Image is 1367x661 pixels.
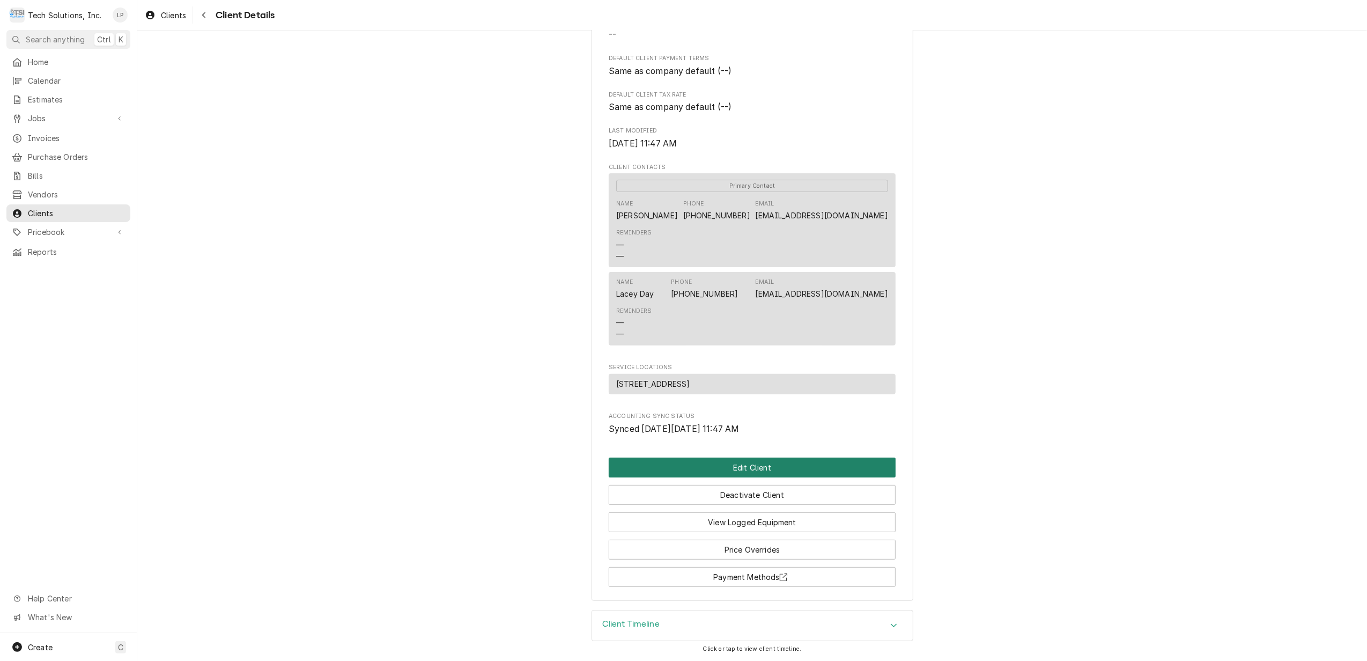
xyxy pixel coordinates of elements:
[28,75,125,86] span: Calendar
[616,180,888,192] span: Primary Contact
[6,243,130,261] a: Reports
[609,363,896,399] div: Service Locations
[756,278,774,287] div: Email
[616,179,888,192] div: Primary
[161,10,186,21] span: Clients
[616,251,624,262] div: —
[609,138,677,149] span: [DATE] 11:47 AM
[616,278,654,299] div: Name
[609,272,896,346] div: Contact
[6,53,130,71] a: Home
[113,8,128,23] div: Lisa Paschal's Avatar
[6,608,130,626] a: Go to What's New
[609,54,896,63] span: Default Client Payment Terms
[609,173,896,350] div: Client Contacts List
[616,278,633,287] div: Name
[609,412,896,421] span: Accounting Sync Status
[592,611,913,641] div: Accordion Header
[609,458,896,587] div: Button Group
[609,102,731,112] span: Same as company default (--)
[756,200,888,221] div: Email
[6,72,130,90] a: Calendar
[6,109,130,127] a: Go to Jobs
[609,532,896,560] div: Button Group Row
[28,246,125,258] span: Reports
[6,91,130,108] a: Estimates
[616,200,678,221] div: Name
[756,211,888,220] a: [EMAIL_ADDRESS][DOMAIN_NAME]
[609,163,896,350] div: Client Contacts
[616,210,678,221] div: [PERSON_NAME]
[609,512,896,532] button: View Logged Equipment
[212,8,275,23] span: Client Details
[609,478,896,505] div: Button Group Row
[616,307,652,340] div: Reminders
[616,328,624,340] div: —
[616,378,690,390] span: [STREET_ADDRESS]
[609,485,896,505] button: Deactivate Client
[609,137,896,150] span: Last Modified
[616,317,624,328] div: —
[6,590,130,607] a: Go to Help Center
[26,34,85,45] span: Search anything
[6,129,130,147] a: Invoices
[28,612,124,623] span: What's New
[10,8,25,23] div: Tech Solutions, Inc.'s Avatar
[97,34,111,45] span: Ctrl
[609,458,896,478] button: Edit Client
[609,91,896,114] div: Default Client Tax Rate
[28,113,109,124] span: Jobs
[609,54,896,77] div: Default Client Payment Terms
[609,567,896,587] button: Payment Methods
[28,189,125,200] span: Vendors
[609,127,896,150] div: Last Modified
[28,170,125,181] span: Bills
[28,151,125,163] span: Purchase Orders
[609,30,616,40] span: --
[609,65,896,78] span: Default Client Payment Terms
[616,288,654,299] div: Lacey Day
[671,278,692,287] div: Phone
[671,289,738,298] a: [PHONE_NUMBER]
[28,226,109,238] span: Pricebook
[28,208,125,219] span: Clients
[195,6,212,24] button: Navigate back
[609,458,896,478] div: Button Group Row
[609,91,896,99] span: Default Client Tax Rate
[609,163,896,172] span: Client Contacts
[609,374,896,399] div: Service Locations List
[609,424,739,434] span: Synced [DATE][DATE] 11:47 AM
[609,412,896,435] div: Accounting Sync Status
[6,148,130,166] a: Purchase Orders
[6,167,130,185] a: Bills
[609,423,896,436] span: Accounting Sync Status
[6,30,130,49] button: Search anythingCtrlK
[118,642,123,653] span: C
[616,229,652,261] div: Reminders
[609,127,896,135] span: Last Modified
[603,619,660,629] h3: Client Timeline
[141,6,190,24] a: Clients
[28,56,125,68] span: Home
[683,200,704,208] div: Phone
[616,307,652,315] div: Reminders
[6,186,130,203] a: Vendors
[28,94,125,105] span: Estimates
[609,560,896,587] div: Button Group Row
[609,363,896,372] span: Service Locations
[592,611,913,641] button: Accordion Details Expand Trigger
[756,200,774,208] div: Email
[609,28,896,41] span: Credit Limit
[6,223,130,241] a: Go to Pricebook
[616,200,633,208] div: Name
[609,101,896,114] span: Default Client Tax Rate
[609,540,896,560] button: Price Overrides
[756,278,888,299] div: Email
[28,10,101,21] div: Tech Solutions, Inc.
[609,374,896,395] div: Service Location
[703,645,802,652] span: Click or tap to view client timeline.
[113,8,128,23] div: LP
[616,229,652,237] div: Reminders
[609,505,896,532] div: Button Group Row
[6,204,130,222] a: Clients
